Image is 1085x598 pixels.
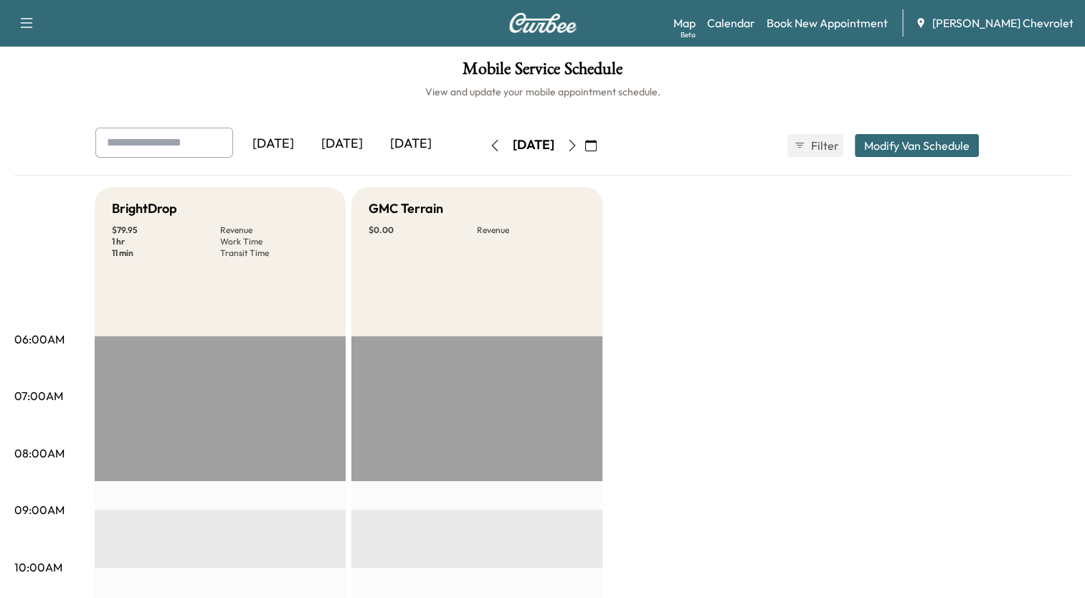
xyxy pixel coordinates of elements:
a: Calendar [707,14,755,32]
p: Work Time [220,236,328,247]
span: [PERSON_NAME] Chevrolet [932,14,1074,32]
h1: Mobile Service Schedule [14,60,1071,85]
p: 1 hr [112,236,220,247]
p: Transit Time [220,247,328,259]
p: 11 min [112,247,220,259]
p: Revenue [220,224,328,236]
div: [DATE] [376,128,445,161]
a: Book New Appointment [767,14,888,32]
div: [DATE] [308,128,376,161]
div: [DATE] [513,136,554,154]
p: $ 79.95 [112,224,220,236]
div: Beta [681,29,696,40]
p: $ 0.00 [369,224,477,236]
span: Filter [811,137,837,154]
h5: GMC Terrain [369,199,443,219]
div: [DATE] [239,128,308,161]
p: 07:00AM [14,387,63,404]
p: 09:00AM [14,501,65,518]
button: Modify Van Schedule [855,134,979,157]
p: 10:00AM [14,559,62,576]
button: Filter [787,134,843,157]
p: 08:00AM [14,445,65,462]
p: 06:00AM [14,331,65,348]
img: Curbee Logo [508,13,577,33]
p: Revenue [477,224,585,236]
h5: BrightDrop [112,199,177,219]
a: MapBeta [673,14,696,32]
h6: View and update your mobile appointment schedule. [14,85,1071,99]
